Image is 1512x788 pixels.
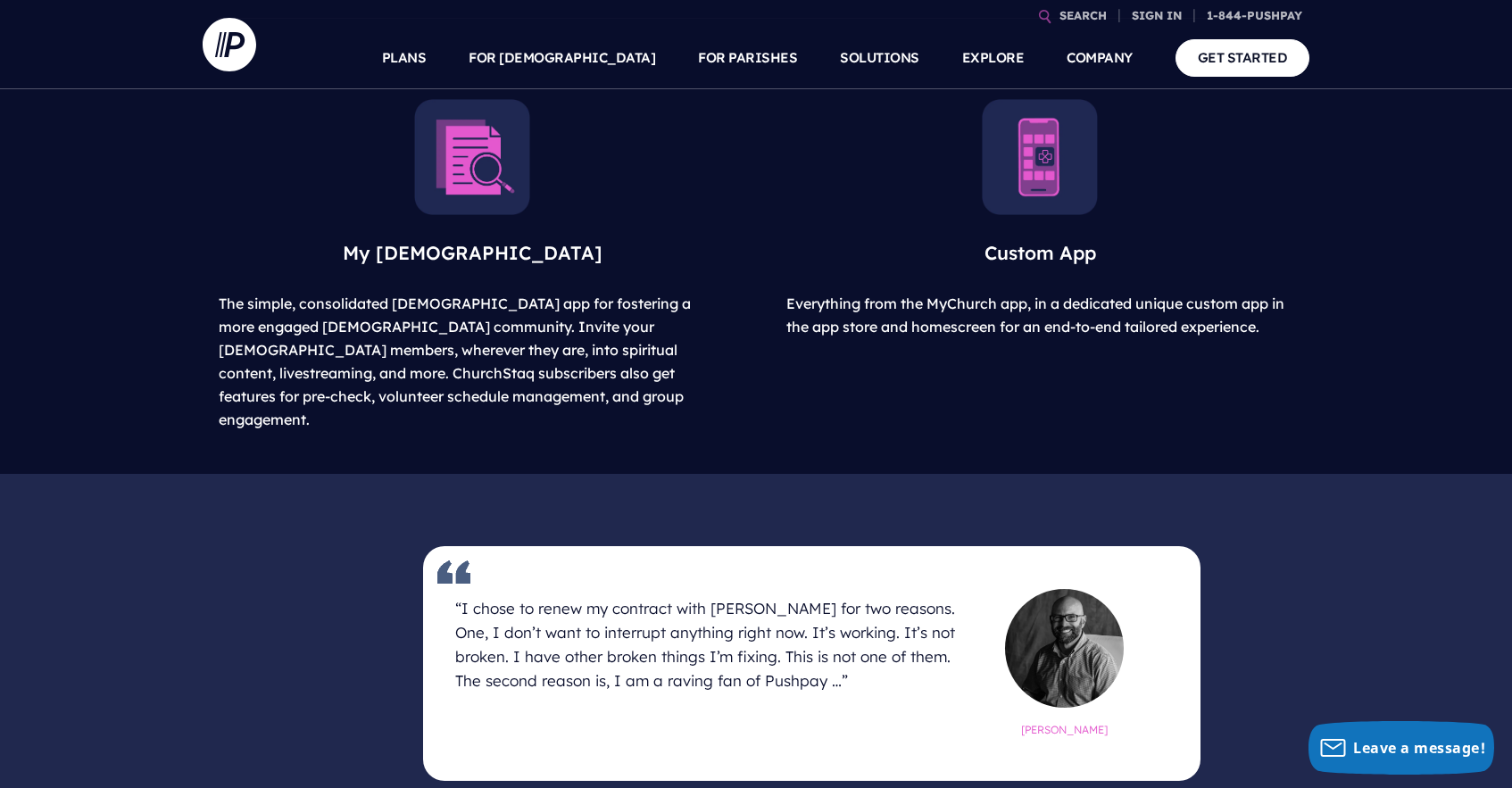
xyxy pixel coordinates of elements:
button: Leave a message! [1308,721,1494,775]
span: My [DEMOGRAPHIC_DATA] [343,241,602,264]
a: EXPLORE [962,27,1025,89]
a: SOLUTIONS [840,27,919,89]
span: Everything from the MyChurch app, in a dedicated unique custom app in the app store and homescree... [786,294,1284,336]
a: PLANS [382,27,427,89]
span: Custom App [984,241,1096,264]
a: GET STARTED [1176,39,1310,76]
span: The simple, consolidated [DEMOGRAPHIC_DATA] app for fostering a more engaged [DEMOGRAPHIC_DATA] c... [219,294,691,428]
h4: “I chose to renew my contract with [PERSON_NAME] for two reasons. One, I don’t want to interrupt ... [455,589,968,701]
span: Leave a message! [1353,738,1485,758]
h6: [PERSON_NAME] [990,716,1139,738]
a: COMPANY [1067,27,1133,89]
a: FOR PARISHES [698,27,797,89]
a: FOR [DEMOGRAPHIC_DATA] [469,27,655,89]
